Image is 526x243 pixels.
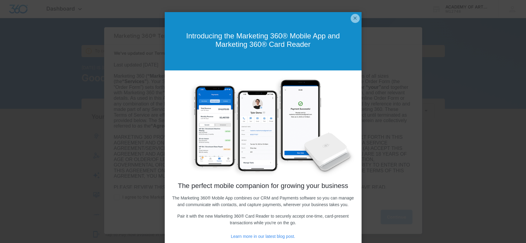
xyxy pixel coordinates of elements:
span: The Marketing 360® Mobile App combines our CRM and Payments software so you can manage and commun... [172,196,354,207]
span: The perfect mobile companion for growing your business [178,182,348,190]
a: Close modal [351,14,360,23]
a: Learn more in our latest blog post. [231,234,295,239]
h1: Introducing the Marketing 360® Mobile App and Marketing 360® Card Reader [171,32,356,48]
span: Pair it with the new Marketing 360® Card Reader to securely accept one-time, card-present transac... [177,214,349,225]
